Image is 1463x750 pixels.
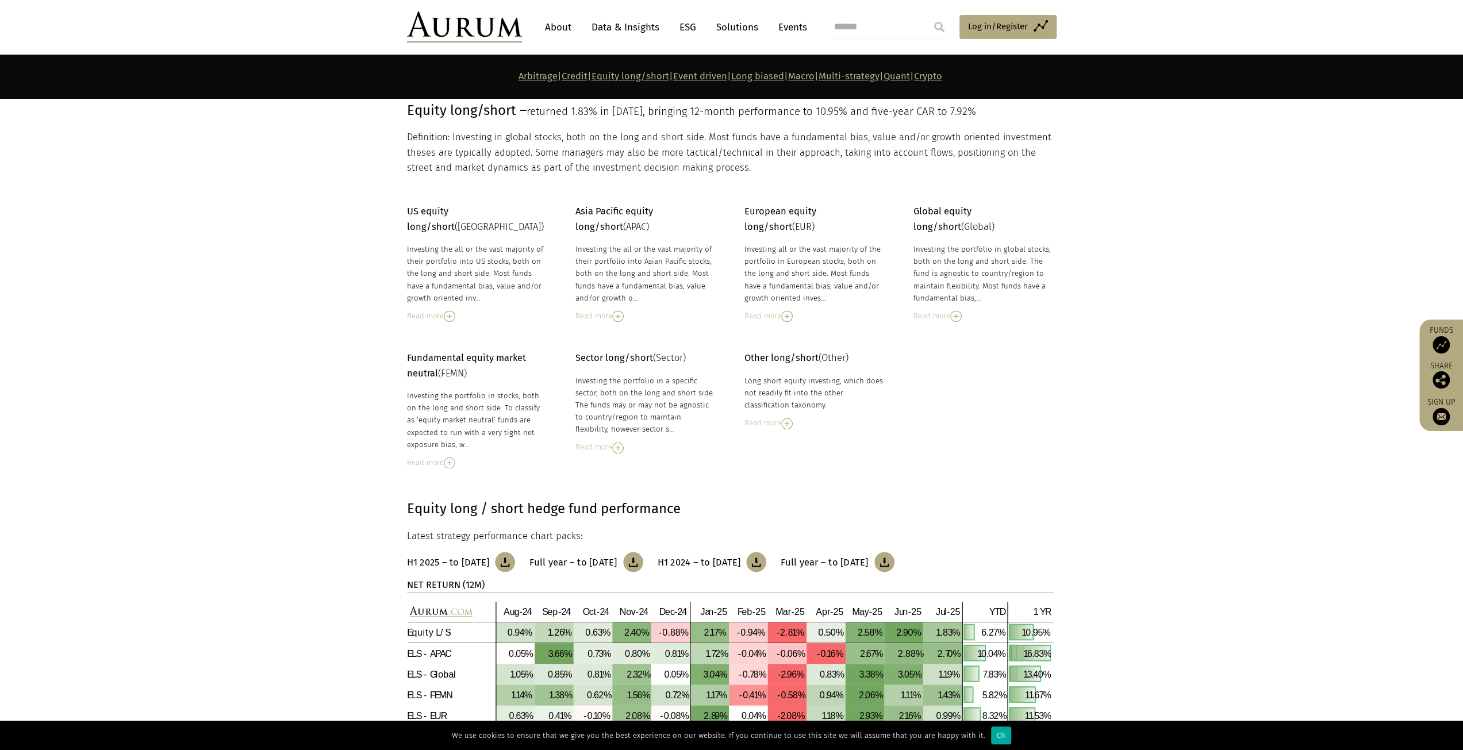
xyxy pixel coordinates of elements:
[407,579,485,590] strong: NET RETURN (12M)
[529,552,643,572] a: Full year – to [DATE]
[874,552,894,572] img: Download Article
[658,552,767,572] a: H1 2024 – to [DATE]
[562,71,587,82] a: Credit
[673,71,727,82] a: Event driven
[1433,371,1450,389] img: Share this post
[950,310,962,322] img: Read More
[788,71,815,82] a: Macro
[495,552,515,572] img: Download Article
[519,71,558,82] a: Arbitrage
[731,71,784,82] a: Long biased
[575,352,653,363] strong: Sector long/short
[1425,397,1457,425] a: Sign up
[407,556,490,568] h3: H1 2025 – to [DATE]
[773,17,807,38] a: Events
[407,11,522,43] img: Aurum
[1425,325,1457,353] a: Funds
[744,375,885,411] div: Long short equity investing, which does not readily fit into the other classification taxonomy.
[612,442,624,453] img: Read More
[407,204,547,234] p: ([GEOGRAPHIC_DATA])
[991,726,1011,744] div: Ok
[407,352,526,378] strong: Fundamental equity market neutral
[575,441,716,453] div: Read more
[592,71,669,82] a: Equity long/short
[781,310,793,322] img: Read More
[744,351,885,366] p: (Other)
[674,17,702,38] a: ESG
[444,457,455,468] img: Read More
[1433,336,1450,353] img: Access Funds
[913,243,1054,304] div: Investing the portfolio in global stocks, both on the long and short side. The fund is agnostic t...
[407,528,1054,543] p: Latest strategy performance chart packs:
[1433,408,1450,425] img: Sign up to our newsletter
[781,552,894,572] a: Full year – to [DATE]
[746,552,766,572] img: Download Article
[959,15,1057,39] a: Log in/Register
[575,206,653,232] strong: Asia Pacific equity long/short
[928,16,951,39] input: Submit
[658,556,741,568] h3: H1 2024 – to [DATE]
[744,204,885,234] p: (EUR)
[744,206,816,232] strong: European equity long/short
[407,456,547,469] div: Read more
[781,556,868,568] h3: Full year – to [DATE]
[612,310,624,322] img: Read More
[913,206,972,232] strong: Global equity long/short
[407,243,547,304] div: Investing the all or the vast majority of their portfolio into US stocks, both on the long and sh...
[527,105,976,118] span: returned 1.83% in [DATE], bringing 12-month performance to 10.95% and five-year CAR to 7.92%
[407,102,527,118] span: Equity long/short –
[407,552,516,572] a: H1 2025 – to [DATE]
[711,17,764,38] a: Solutions
[744,417,885,429] div: Read more
[407,310,547,322] div: Read more
[407,500,681,516] strong: Equity long / short hedge fund performance
[407,206,455,232] strong: US equity long/short
[913,204,1054,234] p: (Global)
[744,310,885,322] div: Read more
[586,17,665,38] a: Data & Insights
[539,17,577,38] a: About
[575,310,716,322] div: Read more
[575,204,716,234] p: (APAC)
[407,351,547,381] p: (FEMN)
[407,130,1054,175] p: Definition: Investing in global stocks, both on the long and short side. Most funds have a fundam...
[519,71,942,82] strong: | | | | | | | |
[744,352,819,363] strong: Other long/short
[575,243,716,304] div: Investing the all or the vast majority of their portfolio into Asian Pacific stocks, both on the ...
[529,556,617,568] h3: Full year – to [DATE]
[884,71,910,82] a: Quant
[407,390,547,451] div: Investing the portfolio in stocks, both on the long and short side. To classify as ‘equity market...
[444,310,455,322] img: Read More
[1425,362,1457,389] div: Share
[744,243,885,304] div: Investing all or the vast majority of the portfolio in European stocks, both on the long and shor...
[575,375,716,436] div: Investing the portfolio in a specific sector, both on the long and short side. The funds may or m...
[913,310,1054,322] div: Read more
[575,351,716,366] p: (Sector)
[968,20,1028,33] span: Log in/Register
[781,418,793,429] img: Read More
[914,71,942,82] a: Crypto
[623,552,643,572] img: Download Article
[819,71,880,82] a: Multi-strategy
